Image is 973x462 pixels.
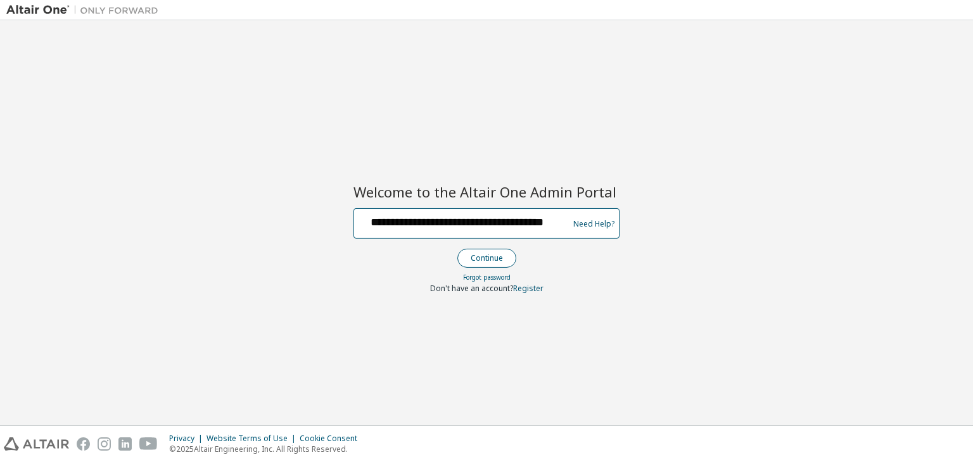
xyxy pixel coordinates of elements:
[169,434,207,444] div: Privacy
[513,283,544,294] a: Register
[457,249,516,268] button: Continue
[6,4,165,16] img: Altair One
[430,283,513,294] span: Don't have an account?
[98,437,111,451] img: instagram.svg
[463,273,511,282] a: Forgot password
[4,437,69,451] img: altair_logo.svg
[169,444,365,454] p: © 2025 Altair Engineering, Inc. All Rights Reserved.
[139,437,158,451] img: youtube.svg
[353,183,620,201] h2: Welcome to the Altair One Admin Portal
[300,434,365,444] div: Cookie Consent
[207,434,300,444] div: Website Terms of Use
[77,437,90,451] img: facebook.svg
[118,437,132,451] img: linkedin.svg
